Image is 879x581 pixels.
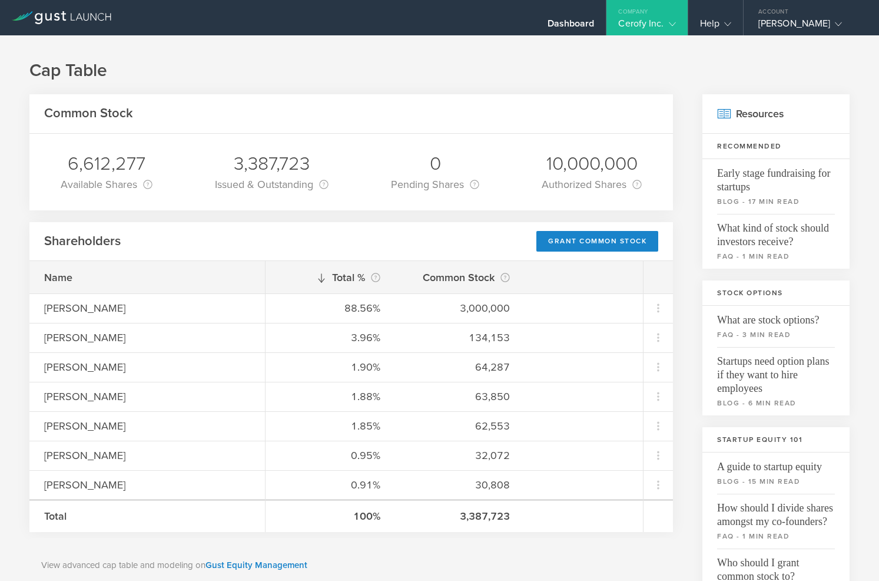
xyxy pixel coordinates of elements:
[702,280,850,306] h3: Stock Options
[280,509,380,524] div: 100%
[280,389,380,404] div: 1.88%
[410,477,510,493] div: 30,808
[717,347,835,395] span: Startups need option plans if they want to hire employees
[44,233,121,250] h2: Shareholders
[44,389,250,404] div: [PERSON_NAME]
[61,151,152,176] div: 6,612,277
[702,94,850,134] h2: Resources
[717,453,835,474] span: A guide to startup equity
[410,359,510,375] div: 64,287
[280,359,380,375] div: 1.90%
[44,418,250,434] div: [PERSON_NAME]
[410,330,510,345] div: 134,153
[280,477,380,493] div: 0.91%
[215,176,329,193] div: Issued & Outstanding
[280,269,380,286] div: Total %
[702,159,850,214] a: Early stage fundraising for startupsblog - 17 min read
[717,306,835,327] span: What are stock options?
[717,531,835,542] small: faq - 1 min read
[717,214,835,249] span: What kind of stock should investors receive?
[410,269,510,286] div: Common Stock
[44,477,250,493] div: [PERSON_NAME]
[410,509,510,524] div: 3,387,723
[717,329,835,340] small: faq - 3 min read
[717,398,835,408] small: blog - 6 min read
[215,151,329,176] div: 3,387,723
[391,176,479,193] div: Pending Shares
[44,448,250,463] div: [PERSON_NAME]
[280,330,380,345] div: 3.96%
[717,476,835,487] small: blog - 15 min read
[280,418,380,434] div: 1.85%
[702,347,850,415] a: Startups need option plans if they want to hire employeesblog - 6 min read
[717,196,835,207] small: blog - 17 min read
[410,448,510,463] div: 32,072
[618,18,675,35] div: Cerofy Inc.
[44,359,250,375] div: [PERSON_NAME]
[717,494,835,529] span: How should I divide shares amongst my co-founders?
[702,306,850,347] a: What are stock options?faq - 3 min read
[280,448,380,463] div: 0.95%
[410,389,510,404] div: 63,850
[700,18,731,35] div: Help
[758,18,858,35] div: [PERSON_NAME]
[410,418,510,434] div: 62,553
[29,59,850,82] h1: Cap Table
[702,427,850,453] h3: Startup Equity 101
[41,559,661,572] p: View advanced cap table and modeling on
[44,270,250,285] div: Name
[702,134,850,159] h3: Recommended
[44,330,250,345] div: [PERSON_NAME]
[702,494,850,549] a: How should I divide shares amongst my co-founders?faq - 1 min read
[542,176,642,193] div: Authorized Shares
[717,251,835,262] small: faq - 1 min read
[61,176,152,193] div: Available Shares
[280,301,380,316] div: 88.56%
[536,231,658,252] div: Grant Common Stock
[702,214,850,269] a: What kind of stock should investors receive?faq - 1 min read
[542,151,642,176] div: 10,000,000
[205,560,307,570] a: Gust Equity Management
[548,18,595,35] div: Dashboard
[391,151,479,176] div: 0
[44,105,133,122] h2: Common Stock
[702,453,850,494] a: A guide to startup equityblog - 15 min read
[410,301,510,316] div: 3,000,000
[44,509,250,524] div: Total
[717,159,835,194] span: Early stage fundraising for startups
[44,301,250,316] div: [PERSON_NAME]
